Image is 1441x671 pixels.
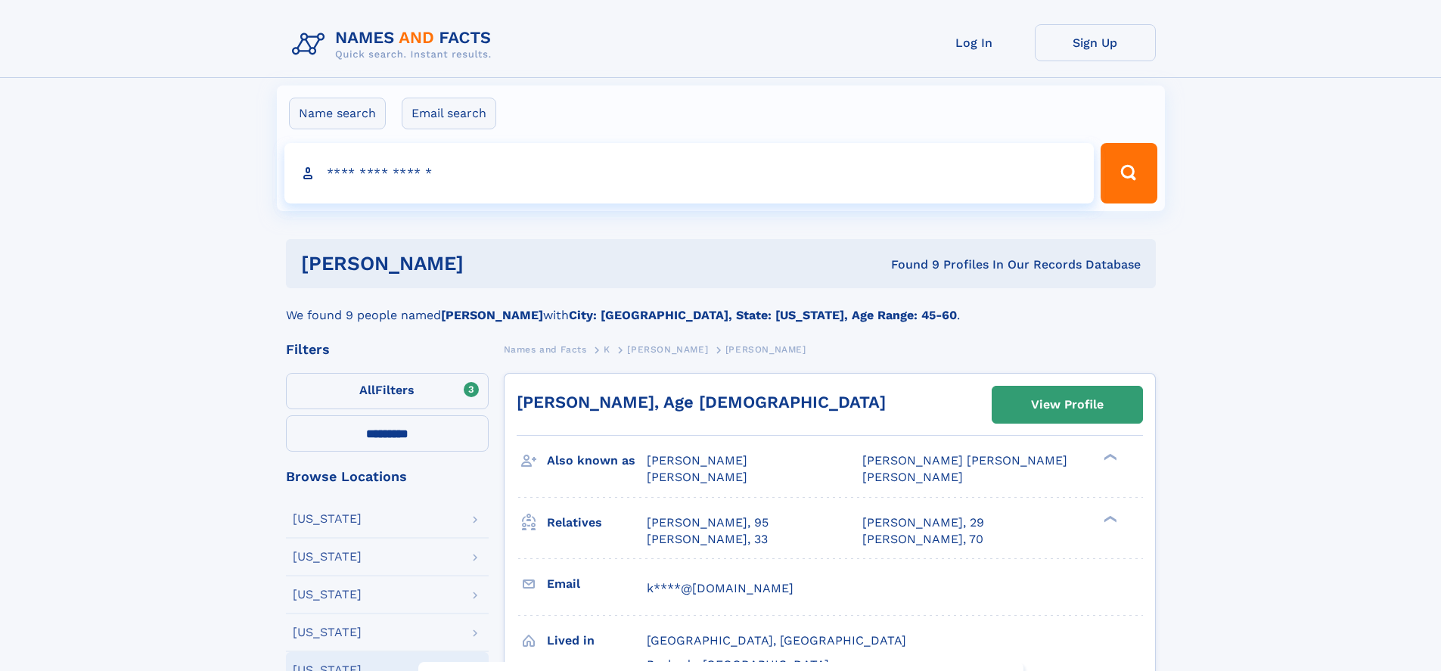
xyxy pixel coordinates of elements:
[284,143,1095,203] input: search input
[286,288,1156,325] div: We found 9 people named with .
[293,513,362,525] div: [US_STATE]
[862,531,983,548] a: [PERSON_NAME], 70
[1101,143,1157,203] button: Search Button
[862,470,963,484] span: [PERSON_NAME]
[1100,514,1118,523] div: ❯
[725,344,806,355] span: [PERSON_NAME]
[547,628,647,654] h3: Lived in
[992,387,1142,423] a: View Profile
[286,343,489,356] div: Filters
[293,589,362,601] div: [US_STATE]
[569,308,957,322] b: City: [GEOGRAPHIC_DATA], State: [US_STATE], Age Range: 45-60
[359,383,375,397] span: All
[301,254,678,273] h1: [PERSON_NAME]
[286,24,504,65] img: Logo Names and Facts
[862,514,984,531] a: [PERSON_NAME], 29
[604,340,610,359] a: K
[547,448,647,474] h3: Also known as
[862,453,1067,468] span: [PERSON_NAME] [PERSON_NAME]
[647,633,906,648] span: [GEOGRAPHIC_DATA], [GEOGRAPHIC_DATA]
[289,98,386,129] label: Name search
[286,470,489,483] div: Browse Locations
[604,344,610,355] span: K
[286,373,489,409] label: Filters
[504,340,587,359] a: Names and Facts
[517,393,886,412] a: [PERSON_NAME], Age [DEMOGRAPHIC_DATA]
[647,531,768,548] a: [PERSON_NAME], 33
[547,571,647,597] h3: Email
[293,551,362,563] div: [US_STATE]
[914,24,1035,61] a: Log In
[402,98,496,129] label: Email search
[677,256,1141,273] div: Found 9 Profiles In Our Records Database
[647,514,769,531] a: [PERSON_NAME], 95
[647,453,747,468] span: [PERSON_NAME]
[1100,452,1118,462] div: ❯
[647,470,747,484] span: [PERSON_NAME]
[1035,24,1156,61] a: Sign Up
[547,510,647,536] h3: Relatives
[293,626,362,638] div: [US_STATE]
[627,344,708,355] span: [PERSON_NAME]
[627,340,708,359] a: [PERSON_NAME]
[441,308,543,322] b: [PERSON_NAME]
[1031,387,1104,422] div: View Profile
